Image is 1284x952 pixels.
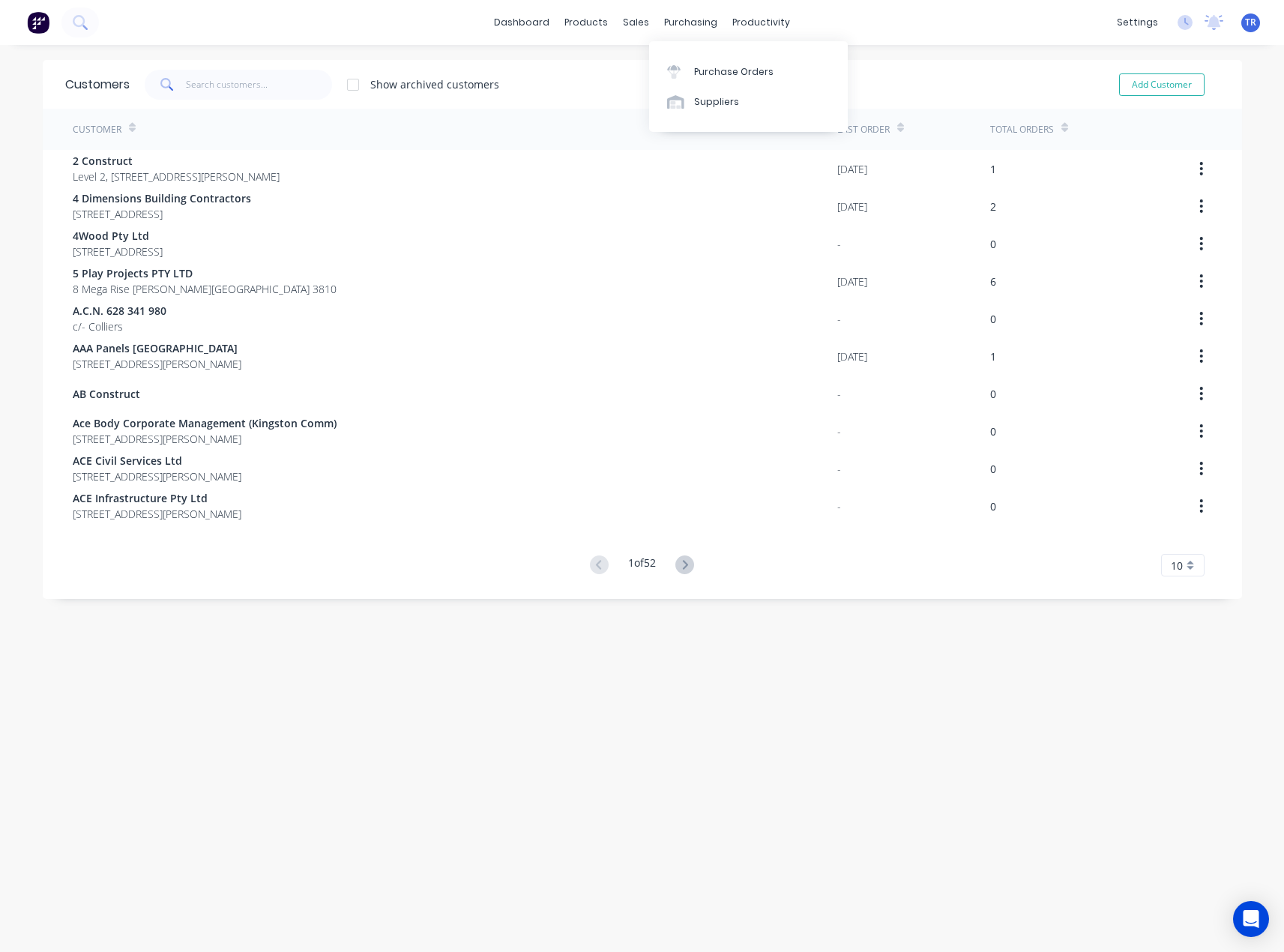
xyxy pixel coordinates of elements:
[73,469,241,484] span: [STREET_ADDRESS][PERSON_NAME]
[837,424,841,439] div: -
[557,11,615,34] div: products
[837,311,841,327] div: -
[725,11,798,34] div: productivity
[649,56,848,86] a: Purchase Orders
[73,340,241,356] span: AAA Panels [GEOGRAPHIC_DATA]
[73,206,251,222] span: [STREET_ADDRESS]
[73,281,337,297] span: 8 Mega Rise [PERSON_NAME][GEOGRAPHIC_DATA] 3810
[73,506,241,522] span: [STREET_ADDRESS][PERSON_NAME]
[73,123,121,136] div: Customer
[990,161,996,177] div: 1
[990,274,996,289] div: 6
[837,386,841,402] div: -
[1119,73,1205,96] button: Add Customer
[990,461,996,477] div: 0
[73,431,337,447] span: [STREET_ADDRESS][PERSON_NAME]
[615,11,657,34] div: sales
[990,349,996,364] div: 1
[837,274,867,289] div: [DATE]
[73,244,163,259] span: [STREET_ADDRESS]
[837,123,890,136] div: Last Order
[27,11,49,34] img: Factory
[73,265,337,281] span: 5 Play Projects PTY LTD
[837,236,841,252] div: -
[837,498,841,514] div: -
[837,349,867,364] div: [DATE]
[990,311,996,327] div: 0
[657,11,725,34] div: purchasing
[1109,11,1166,34] div: settings
[73,228,163,244] span: 4Wood Pty Ltd
[73,303,166,319] span: A.C.N. 628 341 980
[73,319,166,334] span: c/- Colliers
[990,498,996,514] div: 0
[73,356,241,372] span: [STREET_ADDRESS][PERSON_NAME]
[65,76,130,94] div: Customers
[990,123,1054,136] div: Total Orders
[990,424,996,439] div: 0
[694,95,739,109] div: Suppliers
[73,453,241,469] span: ACE Civil Services Ltd
[990,236,996,252] div: 0
[186,70,332,100] input: Search customers...
[73,153,280,169] span: 2 Construct
[370,76,499,92] div: Show archived customers
[73,386,140,402] span: AB Construct
[837,199,867,214] div: [DATE]
[628,555,656,576] div: 1 of 52
[990,199,996,214] div: 2
[990,386,996,402] div: 0
[73,415,337,431] span: Ace Body Corporate Management (Kingston Comm)
[694,65,774,79] div: Purchase Orders
[1171,558,1183,573] span: 10
[649,87,848,117] a: Suppliers
[1233,901,1269,937] div: Open Intercom Messenger
[1245,16,1256,29] span: TR
[837,161,867,177] div: [DATE]
[73,169,280,184] span: Level 2, [STREET_ADDRESS][PERSON_NAME]
[73,490,241,506] span: ACE Infrastructure Pty Ltd
[486,11,557,34] a: dashboard
[73,190,251,206] span: 4 Dimensions Building Contractors
[837,461,841,477] div: -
